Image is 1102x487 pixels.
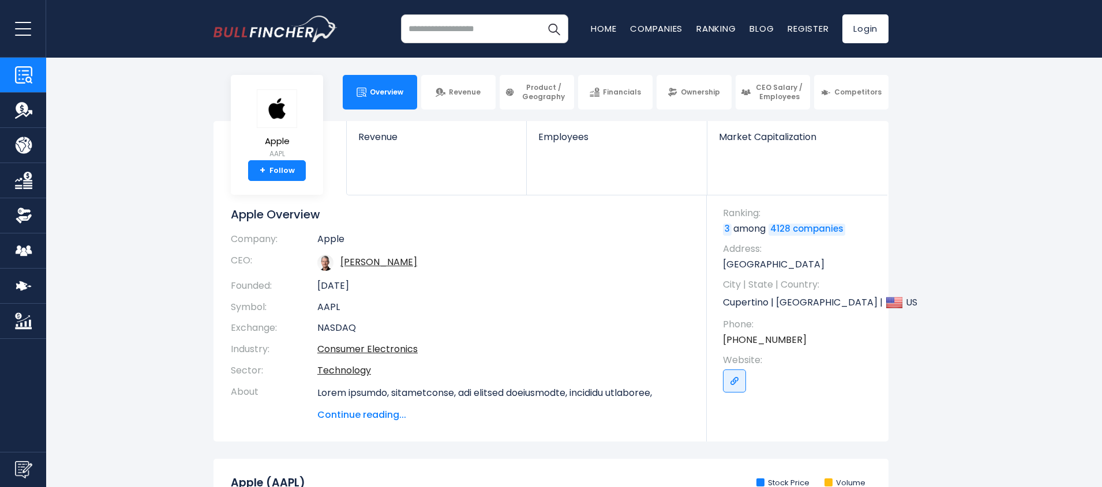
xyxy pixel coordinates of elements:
[347,121,526,162] a: Revenue
[723,278,877,291] span: City | State | Country:
[317,297,689,318] td: AAPL
[518,83,569,101] span: Product / Geography
[723,318,877,331] span: Phone:
[723,224,732,235] a: 3
[231,318,317,339] th: Exchange:
[527,121,706,162] a: Employees
[603,88,641,97] span: Financials
[317,233,689,250] td: Apple
[317,342,418,356] a: Consumer Electronics
[317,255,333,271] img: tim-cook.jpg
[719,131,876,142] span: Market Capitalization
[578,75,653,110] a: Financials
[256,89,298,161] a: Apple AAPL
[317,408,689,422] span: Continue reading...
[500,75,574,110] a: Product / Geography
[343,75,417,110] a: Overview
[657,75,731,110] a: Ownership
[15,207,32,224] img: Ownership
[723,369,746,392] a: Go to link
[723,207,877,220] span: Ranking:
[213,16,338,42] a: Go to homepage
[539,14,568,43] button: Search
[340,255,417,269] a: ceo
[231,275,317,297] th: Founded:
[834,88,882,97] span: Competitors
[421,75,496,110] a: Revenue
[257,149,297,159] small: AAPL
[231,297,317,318] th: Symbol:
[231,207,689,222] h1: Apple Overview
[723,243,877,255] span: Address:
[257,137,297,146] span: Apple
[231,250,317,275] th: CEO:
[370,88,403,97] span: Overview
[449,88,481,97] span: Revenue
[814,75,889,110] a: Competitors
[723,294,877,311] p: Cupertino | [GEOGRAPHIC_DATA] | US
[231,382,317,422] th: About
[707,121,887,162] a: Market Capitalization
[317,364,371,377] a: Technology
[842,14,889,43] a: Login
[231,233,317,250] th: Company:
[696,22,736,35] a: Ranking
[723,222,877,235] p: among
[736,75,810,110] a: CEO Salary / Employees
[788,22,829,35] a: Register
[248,160,306,181] a: +Follow
[723,354,877,367] span: Website:
[723,334,807,346] a: [PHONE_NUMBER]
[231,339,317,360] th: Industry:
[591,22,616,35] a: Home
[260,165,265,176] strong: +
[317,318,689,339] td: NASDAQ
[681,88,720,97] span: Ownership
[317,275,689,297] td: [DATE]
[754,83,805,101] span: CEO Salary / Employees
[630,22,683,35] a: Companies
[538,131,695,142] span: Employees
[723,258,877,271] p: [GEOGRAPHIC_DATA]
[749,22,774,35] a: Blog
[769,224,845,235] a: 4128 companies
[213,16,338,42] img: bullfincher logo
[358,131,515,142] span: Revenue
[231,360,317,382] th: Sector:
